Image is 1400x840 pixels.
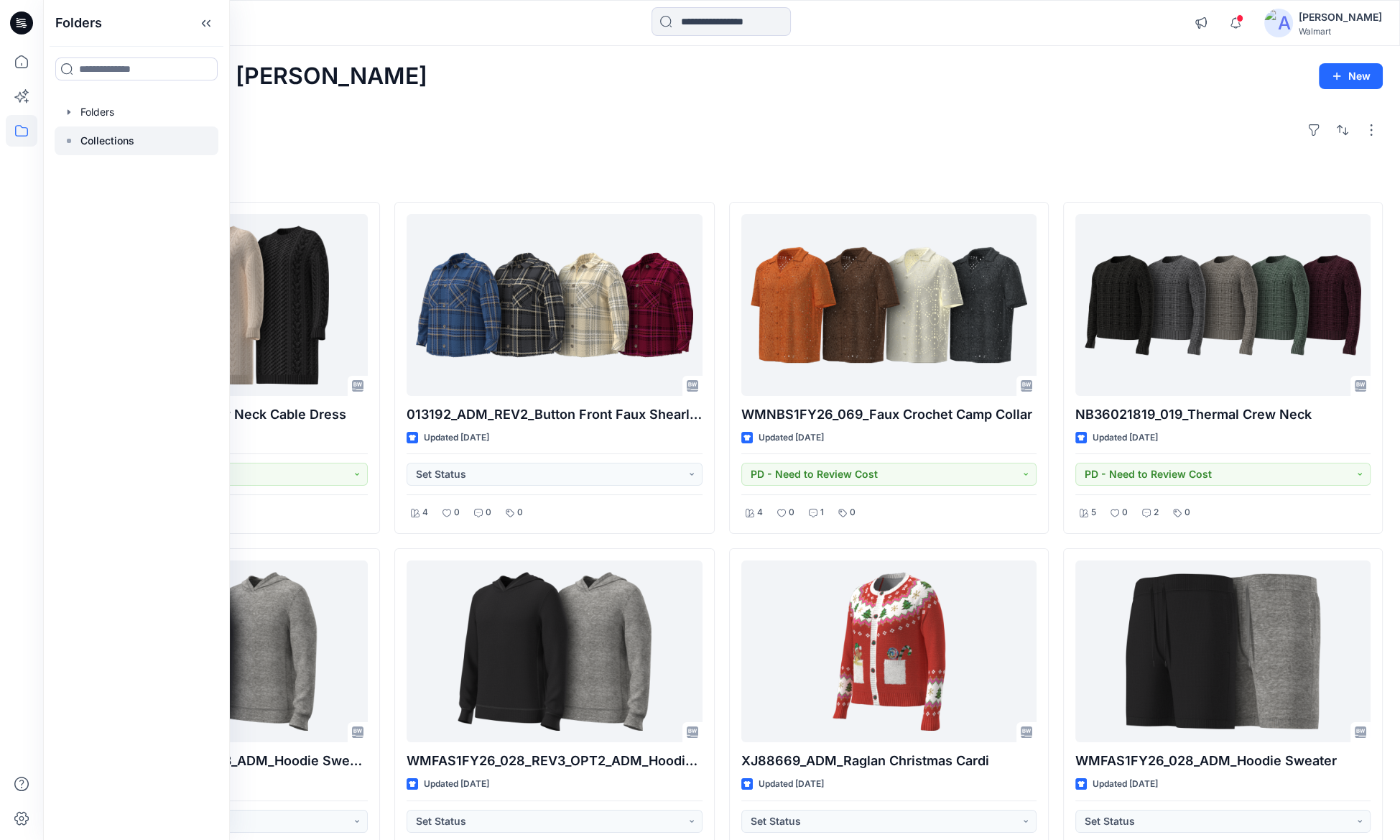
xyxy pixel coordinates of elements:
[741,405,1037,425] p: WMNBS1FY26_069_Faux Crochet Camp Collar
[517,505,523,520] p: 0
[424,430,489,446] p: Updated [DATE]
[80,132,134,149] p: Collections
[1075,405,1371,425] p: NB36021819_019_Thermal Crew Neck
[741,751,1037,771] p: XJ88669_ADM_Raglan Christmas Cardi
[407,405,702,425] p: 013192_ADM_REV2_Button Front Faux Shearling Shacket(2)
[759,430,824,446] p: Updated [DATE]
[60,170,1383,188] h4: Styles
[1154,505,1159,520] p: 2
[1185,505,1190,520] p: 0
[757,505,763,520] p: 4
[407,560,702,742] a: WMFAS1FY26_028_REV3_OPT2_ADM_Hoodie Sweater
[820,505,824,520] p: 1
[1264,9,1293,37] img: avatar
[422,505,428,520] p: 4
[407,214,702,396] a: 013192_ADM_REV2_Button Front Faux Shearling Shacket(2)
[454,505,460,520] p: 0
[741,214,1037,396] a: WMNBS1FY26_069_Faux Crochet Camp Collar
[60,63,427,90] h2: Welcome back, [PERSON_NAME]
[1093,777,1158,792] p: Updated [DATE]
[1122,505,1128,520] p: 0
[759,777,824,792] p: Updated [DATE]
[424,777,489,792] p: Updated [DATE]
[1075,560,1371,742] a: WMFAS1FY26_028_ADM_Hoodie Sweater
[1091,505,1096,520] p: 5
[789,505,794,520] p: 0
[407,751,702,771] p: WMFAS1FY26_028_REV3_OPT2_ADM_Hoodie Sweater
[1299,26,1382,37] div: Walmart
[1299,9,1382,26] div: [PERSON_NAME]
[1319,63,1383,89] button: New
[850,505,856,520] p: 0
[1075,751,1371,771] p: WMFAS1FY26_028_ADM_Hoodie Sweater
[1093,430,1158,446] p: Updated [DATE]
[486,505,491,520] p: 0
[741,560,1037,742] a: XJ88669_ADM_Raglan Christmas Cardi
[1075,214,1371,396] a: NB36021819_019_Thermal Crew Neck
